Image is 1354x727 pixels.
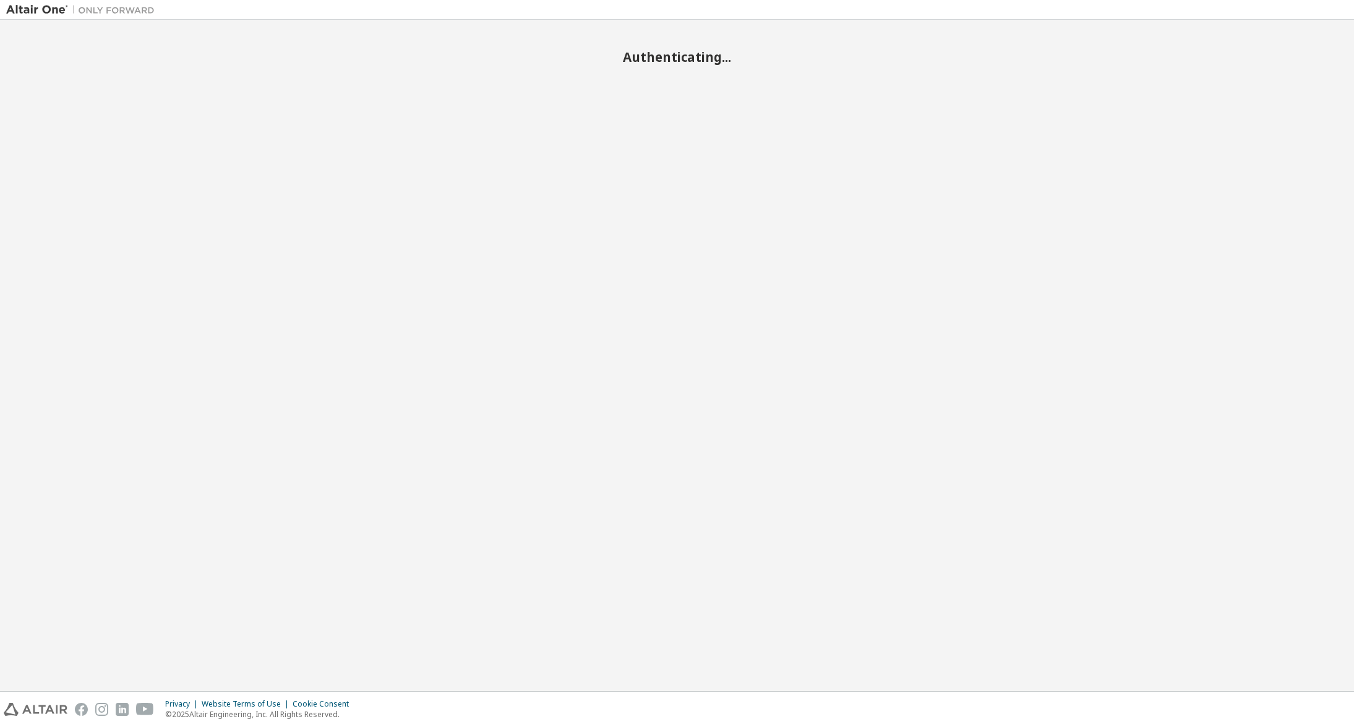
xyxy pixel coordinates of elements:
[202,699,293,709] div: Website Terms of Use
[95,703,108,716] img: instagram.svg
[4,703,67,716] img: altair_logo.svg
[165,699,202,709] div: Privacy
[136,703,154,716] img: youtube.svg
[293,699,356,709] div: Cookie Consent
[116,703,129,716] img: linkedin.svg
[6,49,1348,65] h2: Authenticating...
[165,709,356,720] p: © 2025 Altair Engineering, Inc. All Rights Reserved.
[75,703,88,716] img: facebook.svg
[6,4,161,16] img: Altair One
